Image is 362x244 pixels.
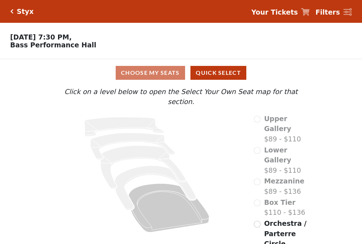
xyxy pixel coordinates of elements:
h5: Styx [17,7,33,16]
label: $89 - $136 [264,176,304,196]
path: Orchestra / Parterre Circle - Seats Available: 244 [129,183,210,232]
strong: Filters [315,8,340,16]
strong: Your Tickets [251,8,298,16]
span: Upper Gallery [264,115,291,133]
a: Click here to go back to filters [10,9,14,14]
span: Box Tier [264,198,295,206]
path: Lower Gallery - Seats Available: 0 [91,133,175,160]
span: Mezzanine [264,177,304,185]
path: Upper Gallery - Seats Available: 0 [85,117,164,136]
p: Click on a level below to open the Select Your Own Seat map for that section. [50,87,311,107]
label: $89 - $110 [264,145,312,176]
label: $110 - $136 [264,197,305,218]
span: Lower Gallery [264,146,291,164]
label: $89 - $110 [264,114,312,144]
button: Quick Select [190,66,246,80]
a: Filters [315,7,352,17]
a: Your Tickets [251,7,310,17]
